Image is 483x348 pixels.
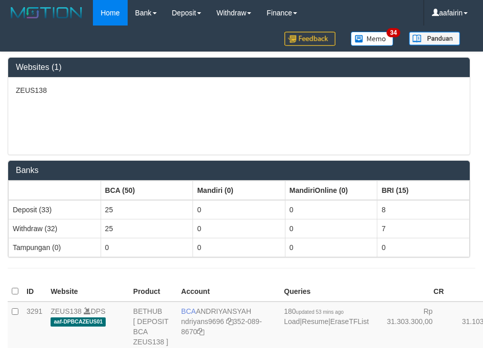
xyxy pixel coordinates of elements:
td: 0 [285,219,377,238]
a: ZEUS138 [51,307,82,315]
a: EraseTFList [330,317,369,326]
a: 34 [343,26,401,52]
td: 25 [101,219,193,238]
th: Group: activate to sort column ascending [9,181,101,200]
td: 8 [377,200,470,219]
td: 0 [285,238,377,257]
a: ndriyans9696 [181,317,224,326]
a: Load [284,317,300,326]
th: Queries [280,282,373,302]
td: Withdraw (32) [9,219,101,238]
img: Button%20Memo.svg [351,32,394,46]
td: 0 [285,200,377,219]
img: panduan.png [409,32,460,45]
td: 0 [193,238,285,257]
td: 0 [101,238,193,257]
th: Group: activate to sort column ascending [377,181,470,200]
td: Tampungan (0) [9,238,101,257]
img: Feedback.jpg [284,32,335,46]
th: CR [373,282,448,302]
span: | | [284,307,369,326]
th: Website [46,282,129,302]
span: 34 [387,28,400,37]
th: Group: activate to sort column ascending [193,181,285,200]
th: Product [129,282,177,302]
span: BCA [181,307,196,315]
th: Account [177,282,280,302]
img: MOTION_logo.png [8,5,85,20]
td: 7 [377,219,470,238]
span: 180 [284,307,344,315]
a: Copy 3520898670 to clipboard [197,328,204,336]
th: ID [22,282,46,302]
h3: Websites (1) [16,63,462,72]
td: 0 [193,200,285,219]
p: ZEUS138 [16,85,462,95]
a: Copy ndriyans9696 to clipboard [226,317,233,326]
span: aaf-DPBCAZEUS01 [51,317,106,326]
td: 0 [377,238,470,257]
th: Group: activate to sort column ascending [101,181,193,200]
h3: Banks [16,166,462,175]
span: updated 53 mins ago [296,309,344,315]
td: Deposit (33) [9,200,101,219]
td: 25 [101,200,193,219]
th: Group: activate to sort column ascending [285,181,377,200]
a: Resume [302,317,328,326]
td: 0 [193,219,285,238]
